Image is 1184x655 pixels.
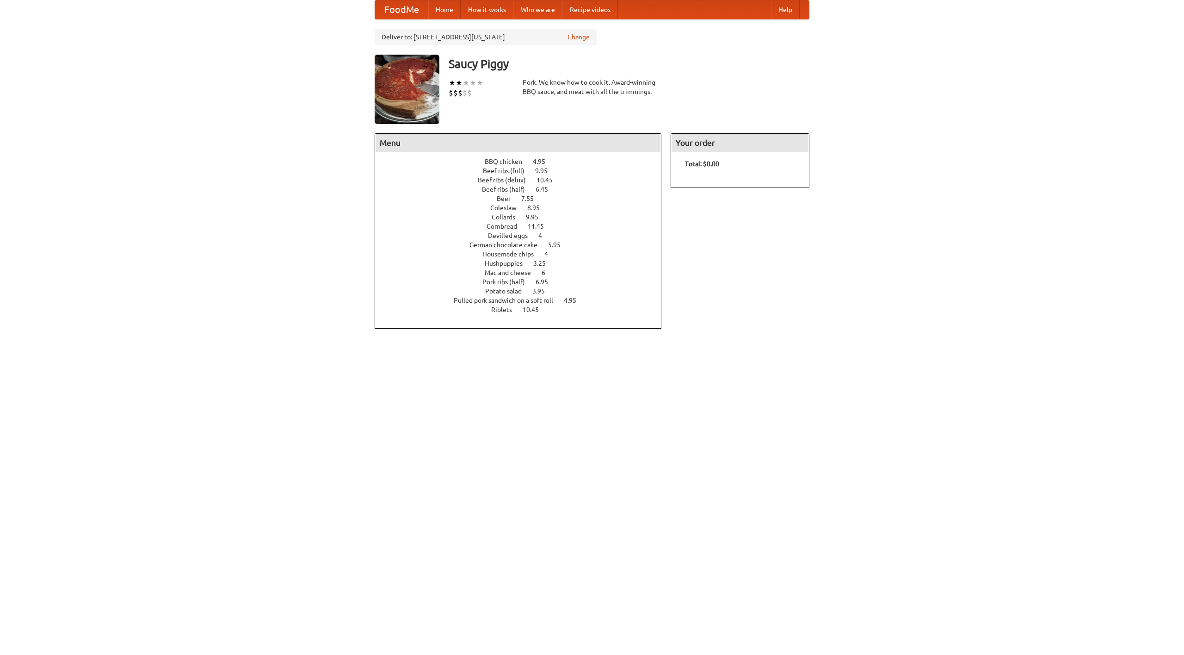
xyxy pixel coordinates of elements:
span: 10.45 [523,306,548,313]
a: Devilled eggs 4 [488,232,559,239]
h4: Your order [671,134,809,152]
li: ★ [449,78,456,88]
li: $ [467,88,472,98]
span: Potato salad [485,287,531,295]
span: 4.95 [564,297,586,304]
span: Mac and cheese [485,269,540,276]
span: Devilled eggs [488,232,537,239]
span: 6 [542,269,555,276]
a: Beef ribs (half) 6.45 [482,186,565,193]
span: Collards [492,213,524,221]
span: Hushpuppies [485,260,532,267]
span: 4.95 [533,158,555,165]
a: Home [428,0,461,19]
li: $ [462,88,467,98]
a: How it works [461,0,513,19]
span: 5.95 [548,241,570,249]
a: FoodMe [375,0,428,19]
a: Hushpuppies 3.25 [485,260,563,267]
a: Mac and cheese 6 [485,269,562,276]
span: 9.95 [526,213,548,221]
a: BBQ chicken 4.95 [485,158,562,165]
a: Potato salad 3.95 [485,287,562,295]
h4: Menu [375,134,661,152]
a: Pork ribs (half) 6.95 [482,278,565,286]
li: ★ [462,78,469,88]
a: Beer 7.55 [497,195,551,202]
div: Deliver to: [STREET_ADDRESS][US_STATE] [375,29,597,45]
span: 11.45 [528,223,553,230]
span: 8.95 [527,204,549,212]
li: ★ [456,78,462,88]
b: Total: $0.00 [685,160,719,168]
li: $ [458,88,462,98]
span: 3.25 [533,260,555,267]
span: 3.95 [532,287,554,295]
a: Beef ribs (full) 9.95 [483,167,565,175]
span: Cornbread [487,223,526,230]
div: Pork. We know how to cook it. Award-winning BBQ sauce, and meat with all the trimmings. [523,78,661,96]
li: $ [453,88,458,98]
span: 7.55 [521,195,543,202]
a: Collards 9.95 [492,213,555,221]
span: 6.95 [536,278,557,286]
span: 9.95 [535,167,557,175]
a: Pulled pork sandwich on a soft roll 4.95 [454,297,593,304]
span: Beef ribs (delux) [478,176,535,184]
li: $ [449,88,453,98]
a: Coleslaw 8.95 [490,204,557,212]
a: German chocolate cake 5.95 [469,241,578,249]
li: ★ [469,78,476,88]
span: Pork ribs (half) [482,278,534,286]
a: Beef ribs (delux) 10.45 [478,176,570,184]
li: ★ [476,78,483,88]
span: Pulled pork sandwich on a soft roll [454,297,562,304]
a: Housemade chips 4 [482,250,565,258]
a: Cornbread 11.45 [487,223,561,230]
span: BBQ chicken [485,158,531,165]
a: Recipe videos [562,0,618,19]
span: Riblets [491,306,521,313]
span: 4 [538,232,551,239]
span: Beer [497,195,520,202]
a: Riblets 10.45 [491,306,556,313]
span: 4 [544,250,557,258]
span: 10.45 [536,176,562,184]
img: angular.jpg [375,55,439,124]
h3: Saucy Piggy [449,55,809,73]
span: Beef ribs (full) [483,167,534,175]
a: Help [771,0,800,19]
span: 6.45 [536,186,557,193]
span: German chocolate cake [469,241,547,249]
a: Who we are [513,0,562,19]
a: Change [567,32,590,42]
span: Coleslaw [490,204,526,212]
span: Housemade chips [482,250,543,258]
span: Beef ribs (half) [482,186,534,193]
